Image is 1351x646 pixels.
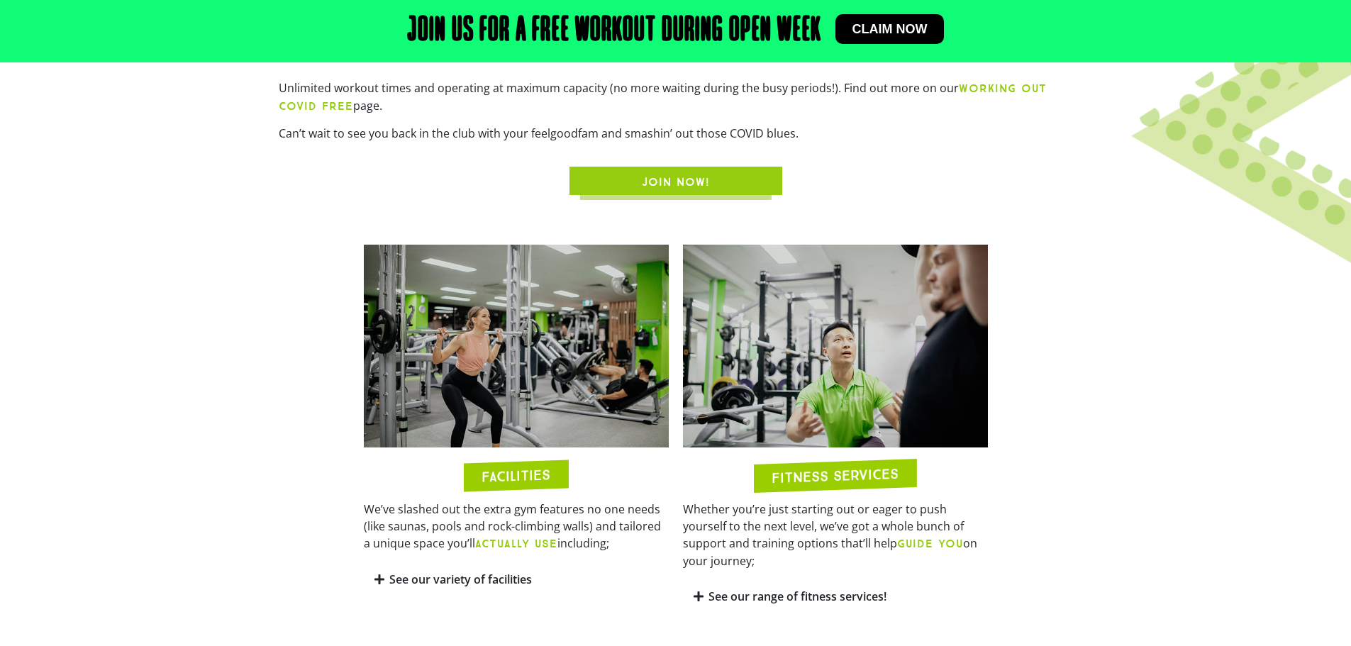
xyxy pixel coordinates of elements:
[389,572,532,587] a: See our variety of facilities
[852,23,928,35] span: Claim now
[772,467,899,485] h2: FITNESS SERVICES
[642,174,710,191] span: JOIN NOW!
[708,589,886,604] a: See our range of fitness services!
[683,501,988,569] p: Whether you’re just starting out or eager to push yourself to the next level, we’ve got a whole b...
[683,580,988,613] div: See our range of fitness services!
[835,14,945,44] a: Claim now
[364,563,669,596] div: See our variety of facilities
[482,468,550,484] h2: FACILITIES
[279,82,1047,113] b: WORKING OUT COVID FREE
[279,80,959,96] span: Unlimited workout times and operating at maximum capacity (no more waiting during the busy period...
[364,501,669,552] p: We’ve slashed out the extra gym features no one needs (like saunas, pools and rock-climbing walls...
[407,14,821,48] h2: Join us for a free workout during open week
[279,125,1073,142] p: Can’t wait to see you back in the club with your feelgoodfam and smashin’ out those COVID blues.
[279,80,1047,113] a: WORKING OUT COVID FREE
[475,537,557,550] b: ACTUALLY USE
[897,537,963,550] b: GUIDE YOU
[353,98,382,113] span: page.
[569,167,782,195] a: JOIN NOW!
